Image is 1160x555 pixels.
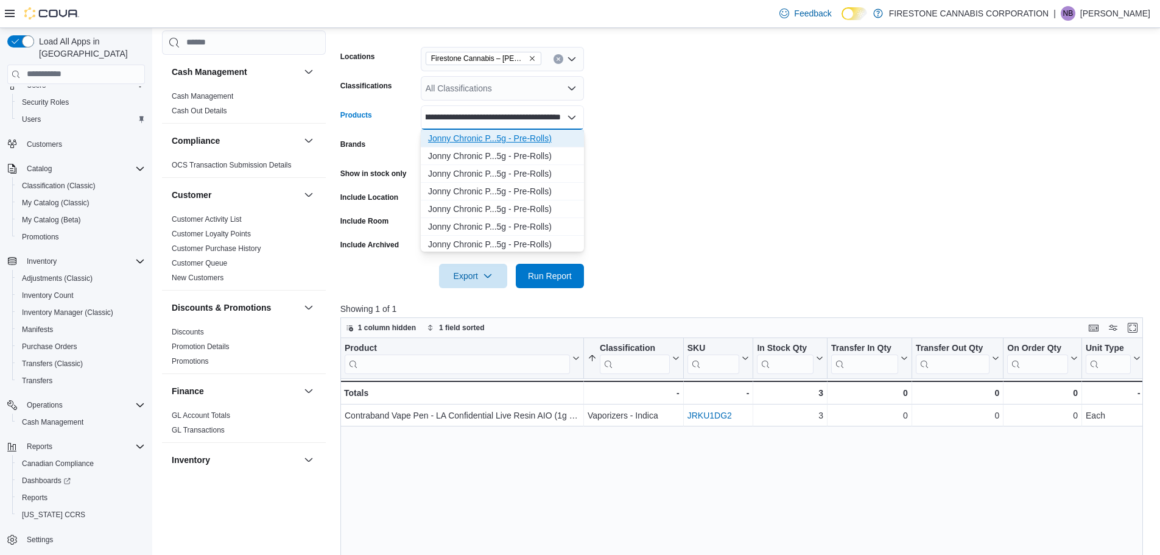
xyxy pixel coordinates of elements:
[17,490,145,505] span: Reports
[172,135,220,147] h3: Compliance
[345,342,580,373] button: Product
[172,328,204,336] a: Discounts
[22,459,94,468] span: Canadian Compliance
[2,253,150,270] button: Inventory
[687,342,749,373] button: SKU
[22,232,59,242] span: Promotions
[17,356,88,371] a: Transfers (Classic)
[17,322,58,337] a: Manifests
[17,271,145,286] span: Adjustments (Classic)
[600,342,670,373] div: Classification
[172,135,299,147] button: Compliance
[757,342,814,354] div: In Stock Qty
[22,359,83,369] span: Transfers (Classic)
[421,147,584,165] button: Jonny Chronic Pre-Rolls - Tropicanna Reefers (3x0.5g - Pre-Rolls)
[2,531,150,548] button: Settings
[17,490,52,505] a: Reports
[17,230,64,244] a: Promotions
[172,107,227,115] a: Cash Out Details
[22,476,71,486] span: Dashboards
[687,342,739,373] div: SKU URL
[12,287,150,304] button: Inventory Count
[439,323,485,333] span: 1 field sorted
[172,215,242,224] a: Customer Activity List
[428,132,577,144] div: Jonny Chronic P...5g - Pre-Rolls)
[1007,408,1078,423] div: 0
[172,230,251,238] a: Customer Loyalty Points
[12,372,150,389] button: Transfers
[1086,320,1101,335] button: Keyboard shortcuts
[431,52,526,65] span: Firestone Cannabis – [PERSON_NAME]
[1086,386,1141,400] div: -
[17,112,145,127] span: Users
[22,198,90,208] span: My Catalog (Classic)
[916,342,999,373] button: Transfer Out Qty
[12,177,150,194] button: Classification (Classic)
[831,386,908,400] div: 0
[172,357,209,366] a: Promotions
[516,264,584,288] button: Run Report
[22,532,58,547] a: Settings
[22,136,145,152] span: Customers
[1086,408,1141,423] div: Each
[172,385,299,397] button: Finance
[17,230,145,244] span: Promotions
[172,106,227,116] span: Cash Out Details
[172,160,292,170] span: OCS Transaction Submission Details
[428,185,577,197] div: Jonny Chronic P...5g - Pre-Rolls)
[422,320,490,335] button: 1 field sorted
[889,6,1049,21] p: FIRESTONE CANNABIS CORPORATION
[426,52,541,65] span: Firestone Cannabis – Leduc
[162,89,326,123] div: Cash Management
[340,216,388,226] label: Include Room
[17,95,145,110] span: Security Roles
[428,168,577,180] div: Jonny Chronic P...5g - Pre-Rolls)
[17,473,145,488] span: Dashboards
[17,339,145,354] span: Purchase Orders
[22,291,74,300] span: Inventory Count
[1061,6,1075,21] div: nichol babiak
[22,510,85,520] span: [US_STATE] CCRS
[831,408,908,423] div: 0
[22,376,52,386] span: Transfers
[24,7,79,19] img: Cova
[341,320,421,335] button: 1 column hidden
[22,398,145,412] span: Operations
[22,342,77,352] span: Purchase Orders
[17,213,86,227] a: My Catalog (Beta)
[340,110,372,120] label: Products
[916,342,990,373] div: Transfer Out Qty
[301,384,316,398] button: Finance
[301,300,316,315] button: Discounts & Promotions
[17,305,145,320] span: Inventory Manager (Classic)
[1086,342,1141,373] button: Unit Type
[172,454,210,466] h3: Inventory
[842,7,867,20] input: Dark Mode
[22,532,145,547] span: Settings
[12,194,150,211] button: My Catalog (Classic)
[22,137,67,152] a: Customers
[172,273,223,283] span: New Customers
[22,439,57,454] button: Reports
[17,271,97,286] a: Adjustments (Classic)
[17,196,145,210] span: My Catalog (Classic)
[172,454,299,466] button: Inventory
[22,115,41,124] span: Users
[757,386,823,400] div: 3
[162,408,326,442] div: Finance
[22,398,68,412] button: Operations
[757,408,823,423] div: 3
[22,181,96,191] span: Classification (Classic)
[794,7,831,19] span: Feedback
[1007,342,1078,373] button: On Order Qty
[17,415,145,430] span: Cash Management
[421,236,584,253] button: Jonny Chronic Pre-Rolls - Cherry Bomb (3x0.5g - Pre-Rolls)
[1080,6,1150,21] p: [PERSON_NAME]
[22,161,57,176] button: Catalog
[22,161,145,176] span: Catalog
[172,411,230,420] a: GL Account Totals
[17,179,100,193] a: Classification (Classic)
[172,244,261,253] a: Customer Purchase History
[12,111,150,128] button: Users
